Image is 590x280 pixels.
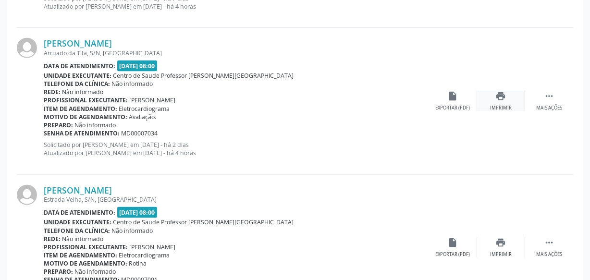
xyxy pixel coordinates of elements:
span: Centro de Saude Professor [PERSON_NAME][GEOGRAPHIC_DATA] [113,72,294,80]
b: Preparo: [44,121,73,129]
div: Mais ações [536,105,562,111]
b: Senha de atendimento: [44,129,120,137]
span: Eletrocardiograma [119,251,170,259]
div: Imprimir [490,251,512,258]
b: Preparo: [44,268,73,276]
span: Centro de Saude Professor [PERSON_NAME][GEOGRAPHIC_DATA] [113,218,294,226]
span: [PERSON_NAME] [130,243,176,251]
img: img [17,185,37,205]
b: Telefone da clínica: [44,80,110,88]
div: Arruado da Tita, S/N, [GEOGRAPHIC_DATA] [44,49,429,57]
b: Telefone da clínica: [44,227,110,235]
span: [PERSON_NAME] [130,96,176,104]
b: Profissional executante: [44,96,128,104]
div: Exportar (PDF) [436,105,470,111]
a: [PERSON_NAME] [44,38,112,49]
span: [DATE] 08:00 [117,61,158,72]
span: MD00007034 [122,129,158,137]
span: Não informado [62,88,104,96]
span: Não informado [75,121,116,129]
i:  [544,237,554,248]
span: Não informado [62,235,104,243]
span: Não informado [112,80,153,88]
b: Item de agendamento: [44,251,117,259]
i:  [544,91,554,101]
p: Solicitado por [PERSON_NAME] em [DATE] - há 2 dias Atualizado por [PERSON_NAME] em [DATE] - há 4 ... [44,141,429,157]
b: Profissional executante: [44,243,128,251]
b: Rede: [44,235,61,243]
div: Imprimir [490,105,512,111]
i: print [496,237,506,248]
b: Motivo de agendamento: [44,259,127,268]
div: Estrada Velha, S/N, [GEOGRAPHIC_DATA] [44,195,429,204]
span: Não informado [112,227,153,235]
div: Exportar (PDF) [436,251,470,258]
span: Avaliação. [129,113,157,121]
span: [DATE] 08:00 [117,207,158,218]
a: [PERSON_NAME] [44,185,112,195]
img: img [17,38,37,58]
b: Motivo de agendamento: [44,113,127,121]
b: Data de atendimento: [44,62,115,70]
div: Mais ações [536,251,562,258]
span: Eletrocardiograma [119,105,170,113]
i: insert_drive_file [448,237,458,248]
i: print [496,91,506,101]
span: Não informado [75,268,116,276]
b: Rede: [44,88,61,96]
b: Data de atendimento: [44,208,115,217]
b: Unidade executante: [44,72,111,80]
span: Rotina [129,259,147,268]
i: insert_drive_file [448,91,458,101]
b: Unidade executante: [44,218,111,226]
b: Item de agendamento: [44,105,117,113]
